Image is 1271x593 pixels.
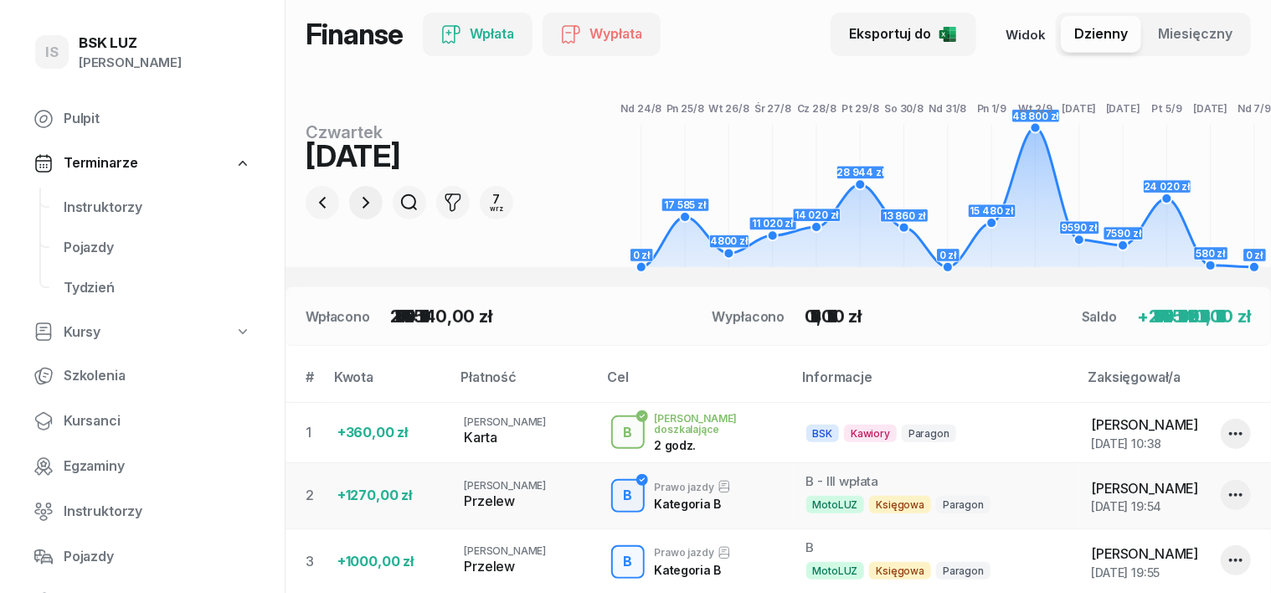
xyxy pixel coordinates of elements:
div: B - III wpłata [806,473,1065,490]
div: [DATE] [306,141,513,171]
div: B [806,539,1065,556]
tspan: [DATE] [1106,102,1140,115]
div: wrz [490,205,503,212]
div: +1000,00 zł [337,551,438,573]
tspan: Pn 25/8 [666,102,704,115]
span: Księgowa [869,562,931,580]
span: Paragon [936,562,991,580]
tspan: Pt 29/8 [841,102,879,115]
a: Terminarze [20,144,265,183]
th: Płatność [450,366,597,402]
div: BSK LUZ [79,36,182,50]
tspan: Nd 31/8 [929,102,967,115]
div: Przelew [464,556,584,578]
a: Instruktorzy [50,188,265,228]
a: Kursy [20,313,265,352]
tspan: Pn 1/9 [977,102,1006,115]
button: B [611,545,645,579]
span: Tydzień [64,277,251,299]
th: # [286,366,324,402]
div: 1 [306,422,324,444]
th: Cel [598,366,793,402]
span: IS [45,45,59,59]
span: [PERSON_NAME] [1092,480,1199,497]
tspan: Nd 24/8 [621,102,662,115]
button: 7wrz [480,186,513,219]
div: +360,00 zł [337,422,438,444]
a: Pulpit [20,99,265,139]
div: Wpłata [441,23,514,45]
div: Wypłacono [713,307,785,327]
span: Pojazdy [64,546,251,568]
span: [PERSON_NAME] [464,544,546,557]
div: Prawo jazdy [655,480,731,493]
div: B [616,548,639,576]
div: Saldo [1082,307,1117,327]
div: Karta [464,427,584,449]
span: Pojazdy [64,237,251,259]
th: Kwota [324,366,451,402]
span: Egzaminy [64,456,251,477]
div: 2 [306,485,324,507]
button: Dzienny [1061,16,1141,53]
div: czwartek [306,124,513,141]
span: Terminarze [64,152,137,174]
button: Eksportuj do [831,13,976,56]
th: Zaksięgował/a [1078,366,1271,402]
span: Paragon [902,425,956,442]
tspan: Wt 26/8 [708,102,749,115]
a: Tydzień [50,268,265,308]
span: MotoLUZ [806,562,865,580]
div: B [616,482,639,510]
span: Kursy [64,322,100,343]
tspan: [DATE] [1063,102,1097,115]
div: +1270,00 zł [337,485,438,507]
span: + [1137,307,1149,327]
span: Szkolenia [64,365,251,387]
span: [DATE] 10:38 [1092,436,1162,451]
div: Prawo jazdy [655,546,731,559]
h1: Finanse [306,19,403,49]
tspan: Śr 27/8 [754,101,791,115]
span: Miesięczny [1158,23,1232,45]
div: Eksportuj do [849,23,958,45]
div: Kategoria B [655,497,731,511]
span: Instruktorzy [64,197,251,219]
div: 7 [490,193,503,205]
span: [DATE] 19:54 [1092,499,1162,513]
span: Instruktorzy [64,501,251,523]
tspan: Cz 28/8 [797,102,836,115]
span: BSK [806,425,840,442]
button: Miesięczny [1145,16,1246,53]
span: MotoLUZ [806,496,865,513]
a: Kursanci [20,401,265,441]
a: Instruktorzy [20,492,265,532]
a: Pojazdy [20,537,265,577]
a: Egzaminy [20,446,265,487]
tspan: Nd 7/9 [1238,102,1271,115]
tspan: So 30/8 [885,102,924,115]
div: [PERSON_NAME] [79,52,182,74]
div: Wypłata [561,23,642,45]
div: B [616,419,639,447]
span: Paragon [936,496,991,513]
tspan: Wt 2/9 [1018,102,1052,115]
span: [PERSON_NAME] [464,479,546,492]
tspan: Pt 5/9 [1152,102,1182,115]
span: Dzienny [1074,23,1128,45]
span: Kawiory [844,425,897,442]
a: Pojazdy [50,228,265,268]
button: B [611,479,645,513]
div: Wpłacono [306,307,370,327]
th: Informacje [793,366,1078,402]
tspan: [DATE] [1194,102,1228,115]
button: Wypłata [543,13,661,56]
button: B [611,415,645,449]
span: Pulpit [64,108,251,130]
a: Szkolenia [20,356,265,396]
div: 2 godz. [655,438,742,452]
div: Kategoria B [655,563,731,577]
span: [PERSON_NAME] [1092,416,1199,433]
div: 3 [306,551,324,573]
div: [PERSON_NAME] doszkalające [655,413,780,435]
